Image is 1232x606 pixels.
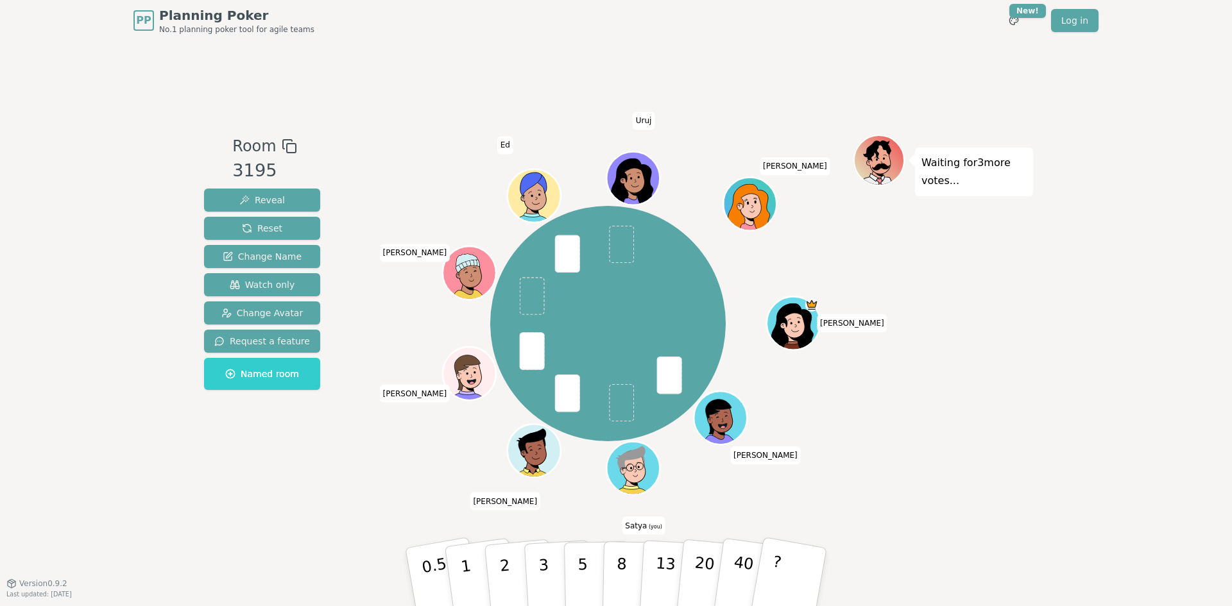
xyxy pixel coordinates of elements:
[204,301,320,324] button: Change Avatar
[608,443,658,493] button: Click to change your avatar
[19,578,67,589] span: Version 0.9.2
[380,244,450,262] span: Click to change your name
[6,591,72,598] span: Last updated: [DATE]
[1051,9,1099,32] a: Log in
[159,24,314,35] span: No.1 planning poker tool for agile teams
[204,189,320,212] button: Reveal
[1002,9,1025,32] button: New!
[225,367,299,380] span: Named room
[223,250,302,263] span: Change Name
[805,298,819,312] span: Nancy is the host
[221,307,304,319] span: Change Avatar
[242,222,282,235] span: Reset
[204,245,320,268] button: Change Name
[647,524,662,530] span: (you)
[1009,4,1046,18] div: New!
[133,6,314,35] a: PPPlanning PokerNo.1 planning poker tool for agile teams
[760,158,830,176] span: Click to change your name
[921,154,1027,190] p: Waiting for 3 more votes...
[239,194,285,206] span: Reveal
[730,446,801,464] span: Click to change your name
[230,278,295,291] span: Watch only
[470,492,540,510] span: Click to change your name
[159,6,314,24] span: Planning Poker
[232,135,276,158] span: Room
[232,158,296,184] div: 3195
[204,217,320,240] button: Reset
[380,385,450,403] span: Click to change your name
[204,330,320,353] button: Request a feature
[214,335,310,348] span: Request a feature
[204,358,320,390] button: Named room
[6,578,67,589] button: Version0.9.2
[622,517,665,535] span: Click to change your name
[817,314,887,332] span: Click to change your name
[204,273,320,296] button: Watch only
[136,13,151,28] span: PP
[497,137,513,155] span: Click to change your name
[633,112,655,130] span: Click to change your name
